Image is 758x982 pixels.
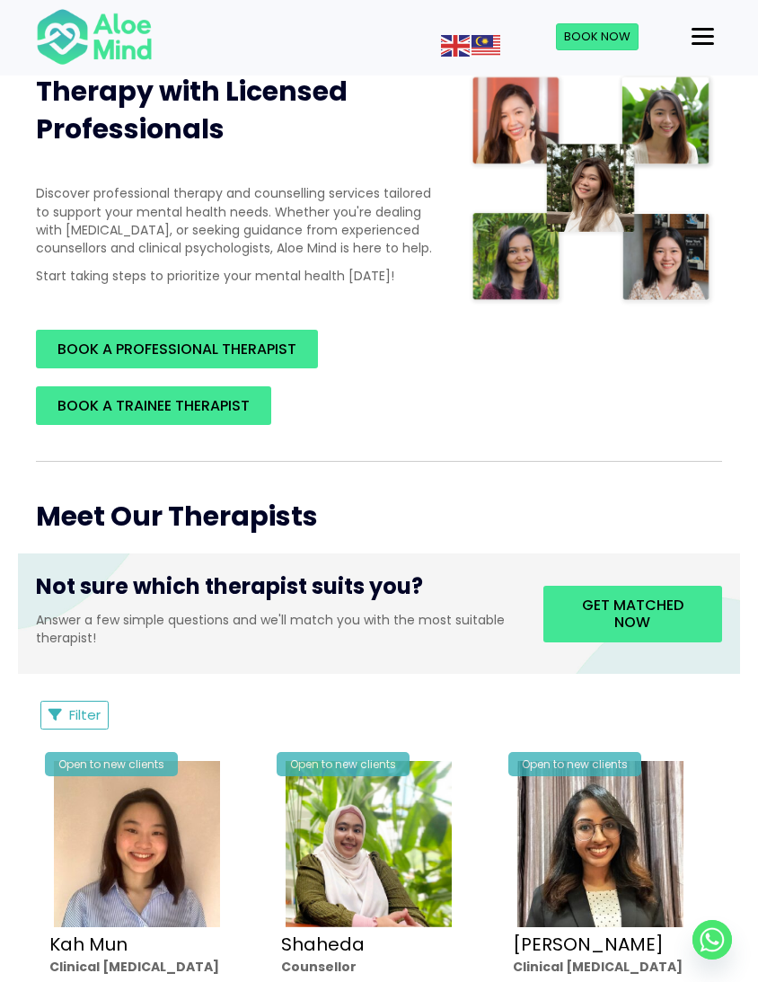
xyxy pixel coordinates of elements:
[508,752,641,776] div: Open to new clients
[57,395,250,416] span: BOOK A TRAINEE THERAPIST
[692,920,732,960] a: Whatsapp
[49,933,128,958] a: Kah Mun
[49,959,245,977] div: Clinical [MEDICAL_DATA]
[57,339,296,359] span: BOOK A PROFESSIONAL THERAPIST
[543,586,722,641] a: Get matched now
[36,184,433,257] p: Discover professional therapy and counselling services tailored to support your mental health nee...
[472,35,500,57] img: ms
[36,571,516,611] h3: Not sure which therapist suits you?
[281,933,365,958] a: Shaheda
[36,386,271,425] a: BOOK A TRAINEE THERAPIST
[286,761,452,927] img: Shaheda Counsellor
[441,35,470,57] img: en
[517,761,683,927] img: croped-Anita_Profile-photo-300×300
[441,36,472,54] a: English
[281,959,477,977] div: Counsellor
[36,611,516,648] p: Answer a few simple questions and we'll match you with the most suitable therapist!
[45,752,178,776] div: Open to new clients
[54,761,220,927] img: Kah Mun-profile-crop-300×300
[36,7,153,66] img: Aloe mind Logo
[472,36,502,54] a: Malay
[69,705,101,724] span: Filter
[40,701,109,730] button: Filter Listings
[684,22,721,52] button: Menu
[564,28,630,45] span: Book Now
[277,752,410,776] div: Open to new clients
[513,933,664,958] a: [PERSON_NAME]
[36,497,318,535] span: Meet Our Therapists
[36,267,433,285] p: Start taking steps to prioritize your mental health [DATE]!
[556,23,639,50] a: Book Now
[513,959,709,977] div: Clinical [MEDICAL_DATA]
[36,330,318,368] a: BOOK A PROFESSIONAL THERAPIST
[36,72,348,148] span: Therapy with Licensed Professionals
[582,595,683,633] span: Get matched now
[469,73,715,305] img: Therapist collage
